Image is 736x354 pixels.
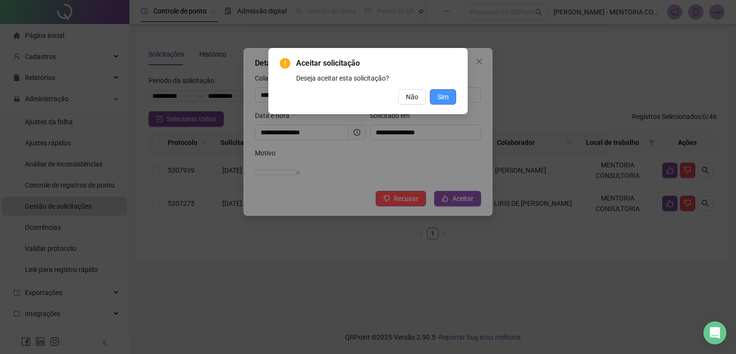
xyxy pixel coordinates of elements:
[280,58,290,69] span: exclamation-circle
[703,321,726,344] div: Open Intercom Messenger
[296,58,456,69] span: Aceitar solicitação
[430,89,456,105] button: Sim
[296,73,456,83] div: Deseja aceitar esta solicitação?
[398,89,426,105] button: Não
[437,92,448,102] span: Sim
[406,92,418,102] span: Não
